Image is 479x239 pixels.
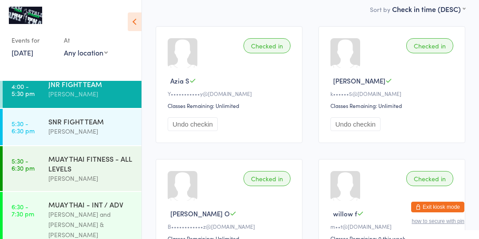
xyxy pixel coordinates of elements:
span: Azia S [170,76,189,85]
div: Events for [12,33,55,48]
div: Any location [64,48,108,57]
time: 6:30 - 7:30 pm [12,203,34,217]
button: Exit kiosk mode [411,202,464,212]
span: [PERSON_NAME] [333,76,385,85]
div: SNR FIGHT TEAM [48,116,134,126]
div: MUAY THAI FITNESS - ALL LEVELS [48,154,134,173]
div: Classes Remaining: Unlimited [330,102,456,109]
div: At [64,33,108,48]
a: 4:00 -5:30 pmJNR FIGHT TEAM[PERSON_NAME] [3,72,141,108]
a: [DATE] [12,48,33,57]
div: Checked in [406,38,453,53]
div: Checked in [243,171,291,186]
div: JNR FIGHT TEAM [48,79,134,89]
div: B••••••••••••z@[DOMAIN_NAME] [168,223,293,230]
a: 5:30 -6:30 pmMUAY THAI FITNESS - ALL LEVELS[PERSON_NAME] [3,146,141,191]
div: MUAY THAI - INT / ADV [48,199,134,209]
div: Checked in [406,171,453,186]
div: k••••••5@[DOMAIN_NAME] [330,90,456,97]
time: 5:30 - 6:30 pm [12,157,35,171]
label: Sort by [370,5,390,14]
div: Checked in [243,38,291,53]
div: m••t@[DOMAIN_NAME] [330,223,456,230]
div: Classes Remaining: Unlimited [168,102,293,109]
div: [PERSON_NAME] [48,126,134,136]
span: willow f [333,209,357,218]
div: Y•••••••••••y@[DOMAIN_NAME] [168,90,293,97]
div: [PERSON_NAME] [48,89,134,99]
div: [PERSON_NAME] [48,173,134,183]
button: how to secure with pin [412,218,464,224]
time: 4:00 - 5:30 pm [12,83,35,97]
button: Undo checkin [330,117,381,131]
img: Team Stalder Muay Thai [9,7,42,24]
span: [PERSON_NAME] O [170,209,230,218]
time: 5:30 - 6:30 pm [12,120,35,134]
a: 5:30 -6:30 pmSNR FIGHT TEAM[PERSON_NAME] [3,109,141,145]
button: Undo checkin [168,117,218,131]
div: Check in time (DESC) [392,4,465,14]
